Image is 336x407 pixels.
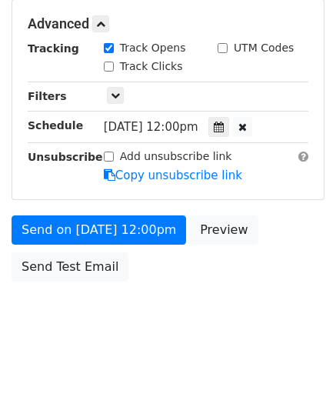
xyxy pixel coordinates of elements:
iframe: Chat Widget [259,333,336,407]
strong: Filters [28,90,67,102]
a: Copy unsubscribe link [104,168,242,182]
a: Send Test Email [12,252,128,282]
a: Preview [190,215,258,245]
label: Track Opens [120,40,186,56]
span: [DATE] 12:00pm [104,120,198,134]
a: Send on [DATE] 12:00pm [12,215,186,245]
strong: Unsubscribe [28,151,103,163]
strong: Tracking [28,42,79,55]
label: UTM Codes [234,40,294,56]
label: Track Clicks [120,58,183,75]
label: Add unsubscribe link [120,148,232,165]
strong: Schedule [28,119,83,132]
h5: Advanced [28,15,308,32]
